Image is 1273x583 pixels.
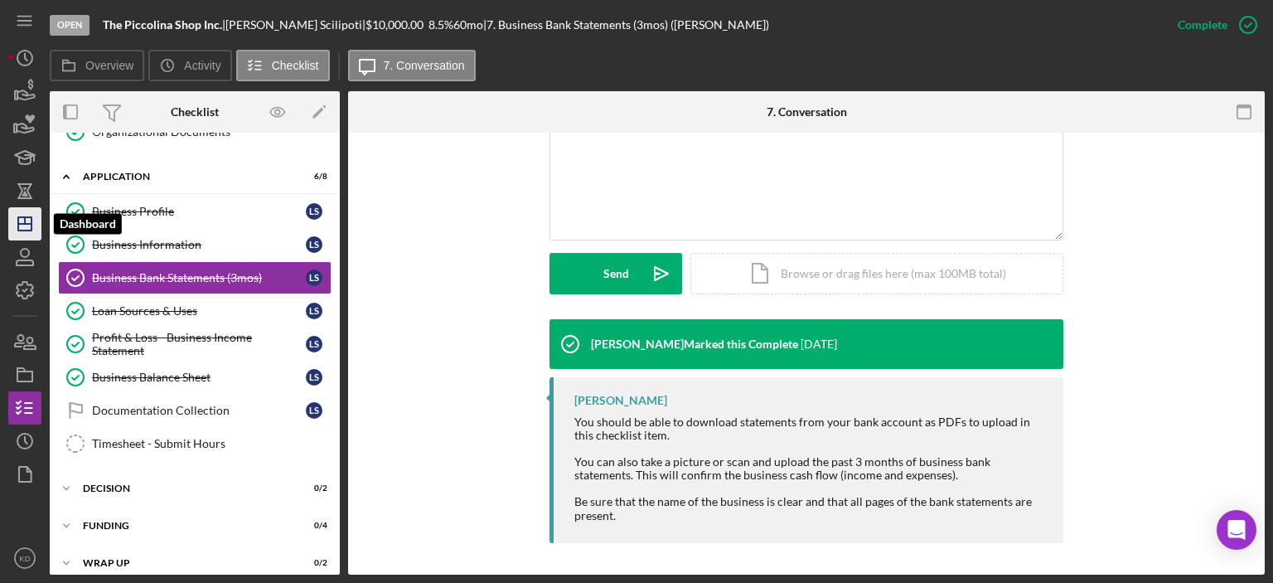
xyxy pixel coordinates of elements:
[92,304,306,318] div: Loan Sources & Uses
[50,50,144,81] button: Overview
[306,369,322,386] div: L S
[384,59,465,72] label: 7. Conversation
[58,328,332,361] a: Profit & Loss - Business Income StatementLS
[92,404,306,417] div: Documentation Collection
[365,18,428,32] div: $10,000.00
[92,437,331,450] div: Timesheet - Submit Hours
[306,336,322,352] div: L S
[58,294,332,328] a: Loan Sources & UsesLS
[453,18,483,32] div: 60 mo
[8,542,41,575] button: KD
[58,115,332,148] a: Organizational Documents
[58,228,332,261] a: Business InformationLS
[428,18,453,32] div: 8.5 %
[1161,8,1265,41] button: Complete
[19,554,30,563] text: KD
[85,59,133,72] label: Overview
[801,338,837,351] time: 2025-08-06 16:46
[103,18,225,32] div: |
[83,521,286,531] div: Funding
[348,50,476,81] button: 7. Conversation
[306,270,322,286] div: L S
[306,203,322,220] div: L S
[184,59,220,72] label: Activity
[591,338,798,351] div: [PERSON_NAME] Marked this Complete
[272,59,319,72] label: Checklist
[574,394,667,407] div: [PERSON_NAME]
[603,253,629,294] div: Send
[83,558,286,568] div: Wrap up
[483,18,769,32] div: | 7. Business Bank Statements (3mos) ([PERSON_NAME])
[306,236,322,253] div: L S
[767,105,847,119] div: 7. Conversation
[1217,510,1256,550] div: Open Intercom Messenger
[236,50,330,81] button: Checklist
[58,427,332,460] a: Timesheet - Submit Hours
[92,205,306,218] div: Business Profile
[92,331,306,357] div: Profit & Loss - Business Income Statement
[574,415,1047,522] div: You should be able to download statements from your bank account as PDFs to upload in this checkl...
[298,558,327,568] div: 0 / 2
[92,371,306,384] div: Business Balance Sheet
[1178,8,1227,41] div: Complete
[306,303,322,319] div: L S
[58,394,332,427] a: Documentation CollectionLS
[306,402,322,419] div: L S
[225,18,365,32] div: [PERSON_NAME] Scilipoti |
[549,253,682,294] button: Send
[83,483,286,493] div: Decision
[92,238,306,251] div: Business Information
[298,172,327,182] div: 6 / 8
[148,50,231,81] button: Activity
[83,172,286,182] div: Application
[58,195,332,228] a: Business ProfileLS
[50,15,90,36] div: Open
[58,261,332,294] a: Business Bank Statements (3mos)LS
[92,271,306,284] div: Business Bank Statements (3mos)
[298,483,327,493] div: 0 / 2
[171,105,219,119] div: Checklist
[103,17,222,32] b: The Piccolina Shop Inc.
[58,361,332,394] a: Business Balance SheetLS
[298,521,327,531] div: 0 / 4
